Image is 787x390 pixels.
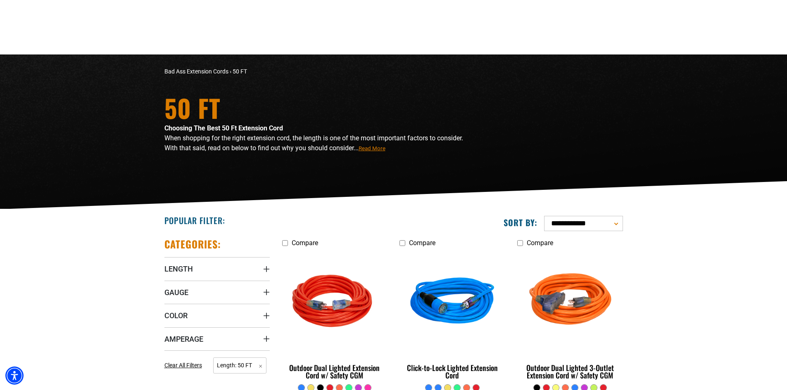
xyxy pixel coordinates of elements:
strong: Choosing The Best 50 Ft Extension Cord [164,124,283,132]
a: Length: 50 FT [213,361,266,369]
h2: Popular Filter: [164,215,225,226]
h2: Categories: [164,238,221,251]
summary: Gauge [164,281,270,304]
nav: breadcrumbs [164,67,466,76]
img: orange [518,255,622,350]
span: Gauge [164,288,188,297]
img: blue [400,255,504,350]
span: Color [164,311,188,320]
div: Accessibility Menu [5,366,24,385]
h1: 50 FT [164,95,466,120]
a: blue Click-to-Lock Lighted Extension Cord [399,251,505,384]
span: Clear All Filters [164,362,202,369]
span: Compare [292,239,318,247]
div: Outdoor Dual Lighted Extension Cord w/ Safety CGM [282,364,388,379]
a: Red Outdoor Dual Lighted Extension Cord w/ Safety CGM [282,251,388,384]
span: Read More [359,145,385,151]
span: 50 FT [233,68,247,75]
a: Clear All Filters [164,361,205,370]
summary: Length [164,257,270,280]
span: Length: 50 FT [213,357,266,373]
p: When shopping for the right extension cord, the length is one of the most important factors to co... [164,133,466,153]
label: Sort by: [504,217,537,228]
div: Click-to-Lock Lighted Extension Cord [399,364,505,379]
div: Outdoor Dual Lighted 3-Outlet Extension Cord w/ Safety CGM [517,364,623,379]
span: Amperage [164,334,203,344]
summary: Amperage [164,327,270,350]
img: Red [283,255,387,350]
span: › [230,68,231,75]
span: Length [164,264,193,274]
a: orange Outdoor Dual Lighted 3-Outlet Extension Cord w/ Safety CGM [517,251,623,384]
span: Compare [409,239,435,247]
summary: Color [164,304,270,327]
span: Compare [527,239,553,247]
a: Bad Ass Extension Cords [164,68,228,75]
